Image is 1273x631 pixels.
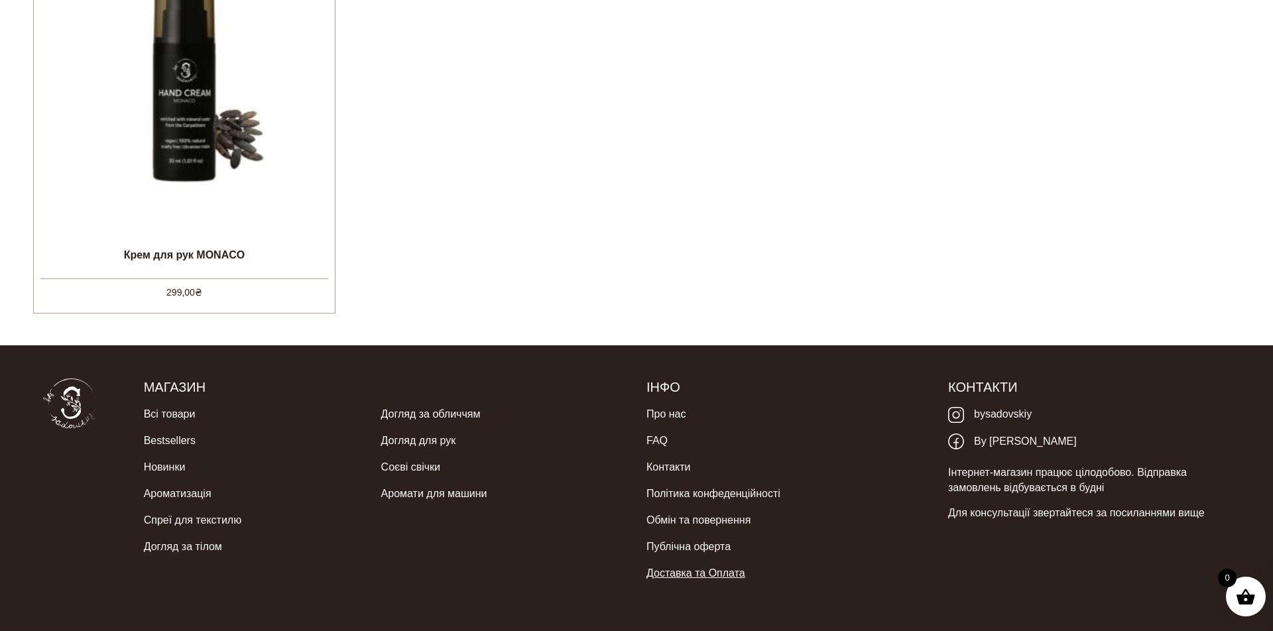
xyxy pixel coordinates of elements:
[195,287,202,298] span: ₴
[948,506,1230,520] p: Для консультації звертайтеся за посиланнями вище
[948,401,1032,428] a: bysadovskiy
[646,481,780,507] a: Політика конфеденційності
[948,465,1230,495] p: Інтернет-магазин працює цілодобово. Відправка замовлень відбувається в будні
[948,428,1077,455] a: By [PERSON_NAME]
[34,239,335,272] h2: Крем для рук MONACO
[646,534,731,560] a: Публічна оферта
[646,401,686,428] a: Про нас
[381,481,487,507] a: Аромати для машини
[948,378,1230,396] h5: Контакти
[144,481,212,507] a: Ароматизація
[144,507,242,534] a: Спреї для текстилю
[1218,569,1237,587] span: 0
[144,454,186,481] a: Новинки
[381,401,481,428] a: Догляд за обличчям
[381,428,456,454] a: Догляд для рук
[381,454,440,481] a: Соєві свічки
[144,428,196,454] a: Bestsellers
[144,378,627,396] h5: Магазин
[646,454,691,481] a: Контакти
[646,560,745,587] a: Доставка та Оплата
[646,428,668,454] a: FAQ
[646,378,928,396] h5: Інфо
[646,507,751,534] a: Обмін та повернення
[144,534,222,560] a: Догляд за тілом
[144,401,196,428] a: Всі товари
[166,287,202,298] bdi: 299,00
